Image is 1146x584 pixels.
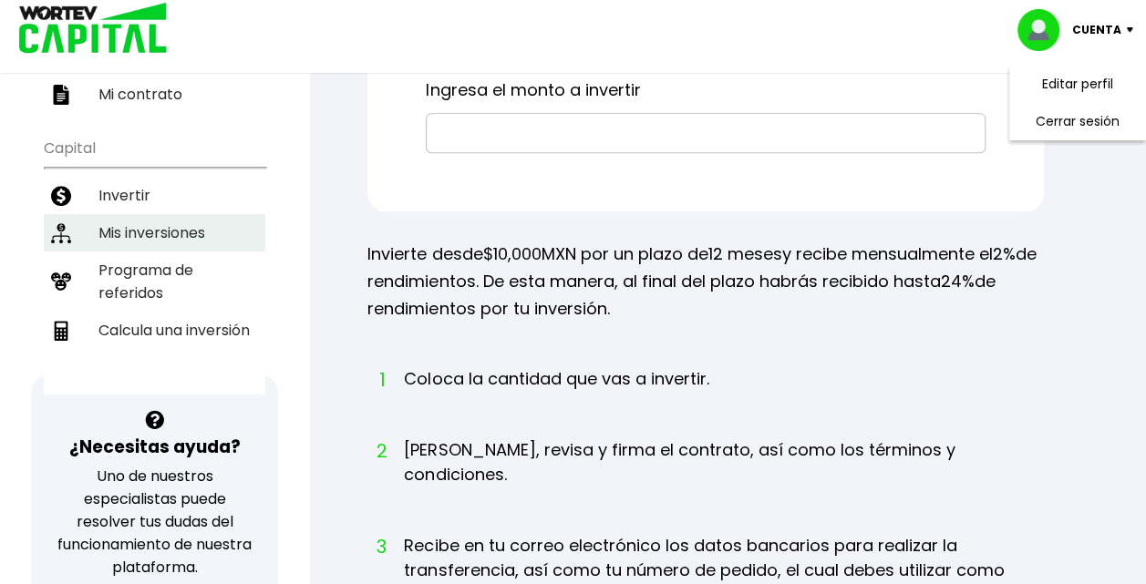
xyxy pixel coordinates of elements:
ul: Capital [44,128,265,394]
p: Cuenta [1072,16,1121,44]
a: Mi contrato [44,76,265,113]
span: $10,000 [482,242,541,265]
a: Invertir [44,177,265,214]
span: 1 [377,366,386,394]
img: calculadora-icon.17d418c4.svg [51,321,71,341]
span: 3 [377,533,386,560]
li: Coloca la cantidad que vas a invertir. [404,366,708,425]
span: 24% [940,270,974,292]
img: profile-image [1017,9,1072,51]
p: Ingresa el monto a invertir [426,77,986,104]
li: [PERSON_NAME], revisa y firma el contrato, así como los términos y condiciones. [404,437,1044,521]
img: icon-down [1121,27,1146,33]
img: inversiones-icon.6695dc30.svg [51,223,71,243]
a: Mis inversiones [44,214,265,251]
span: 2% [992,242,1015,265]
a: Editar perfil [1042,75,1113,94]
img: contrato-icon.f2db500c.svg [51,85,71,105]
img: recomiendanos-icon.9b8e9327.svg [51,272,71,292]
p: Uno de nuestros especialistas puede resolver tus dudas del funcionamiento de nuestra plataforma. [55,465,255,579]
img: invertir-icon.b3b967d7.svg [51,186,71,206]
h3: ¿Necesitas ayuda? [69,434,241,460]
span: 12 meses [707,242,781,265]
p: Invierte desde MXN por un plazo de y recibe mensualmente el de rendimientos. De esta manera, al f... [367,241,1044,323]
span: 2 [377,437,386,465]
a: Calcula una inversión [44,312,265,349]
a: Programa de referidos [44,251,265,312]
